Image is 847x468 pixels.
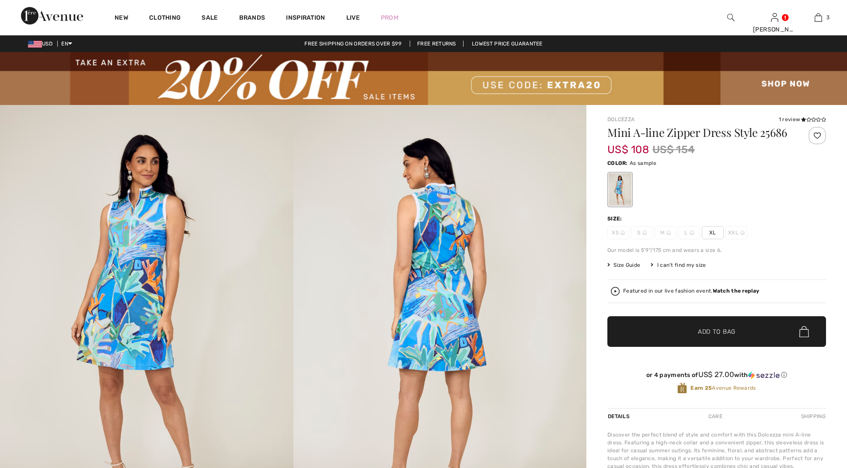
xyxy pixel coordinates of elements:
[607,316,826,347] button: Add to Bag
[771,13,778,21] a: Sign In
[286,14,325,23] span: Inspiration
[607,246,826,254] div: Our model is 5'9"/175 cm and wears a size 6.
[607,370,826,382] div: or 4 payments ofUS$ 27.00withSezzle Click to learn more about Sezzle
[642,231,647,235] img: ring-m.svg
[239,14,265,23] a: Brands
[677,382,687,394] img: Avenue Rewards
[815,12,822,23] img: My Bag
[607,370,826,379] div: or 4 payments of with
[607,215,624,223] div: Size:
[620,231,625,235] img: ring-m.svg
[607,409,632,424] div: Details
[702,226,724,239] span: XL
[690,385,712,391] strong: Earn 25
[381,13,398,22] a: Prom
[698,327,735,336] span: Add to Bag
[149,14,181,23] a: Clothing
[727,12,735,23] img: search the website
[779,115,826,123] div: 1 review
[21,7,83,24] img: 1ère Avenue
[753,25,796,34] div: [PERSON_NAME]
[725,226,747,239] span: XXL
[465,41,550,47] a: Lowest Price Guarantee
[609,173,631,206] div: As sample
[701,409,730,424] div: Care
[698,370,735,379] span: US$ 27.00
[651,261,706,269] div: I can't find my size
[799,409,826,424] div: Shipping
[666,231,671,235] img: ring-m.svg
[607,127,790,138] h1: Mini A-line Zipper Dress Style 25686
[826,14,830,21] span: 3
[115,14,128,23] a: New
[607,226,629,239] span: XS
[607,135,649,156] span: US$ 108
[799,326,809,337] img: Bag.svg
[748,371,780,379] img: Sezzle
[655,226,676,239] span: M
[28,41,42,48] img: US Dollar
[607,116,634,122] a: Dolcezza
[630,160,656,166] span: As sample
[690,384,756,392] span: Avenue Rewards
[346,13,360,22] a: Live
[771,12,778,23] img: My Info
[797,12,840,23] a: 3
[297,41,408,47] a: Free shipping on orders over $99
[690,231,694,235] img: ring-m.svg
[623,288,759,294] div: Featured in our live fashion event.
[740,231,745,235] img: ring-m.svg
[202,14,218,23] a: Sale
[410,41,464,47] a: Free Returns
[61,41,72,47] span: EN
[631,226,653,239] span: S
[607,160,628,166] span: Color:
[713,288,760,294] strong: Watch the replay
[607,261,640,269] span: Size Guide
[652,142,695,157] span: US$ 154
[678,226,700,239] span: L
[28,41,56,47] span: USD
[611,287,620,296] img: Watch the replay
